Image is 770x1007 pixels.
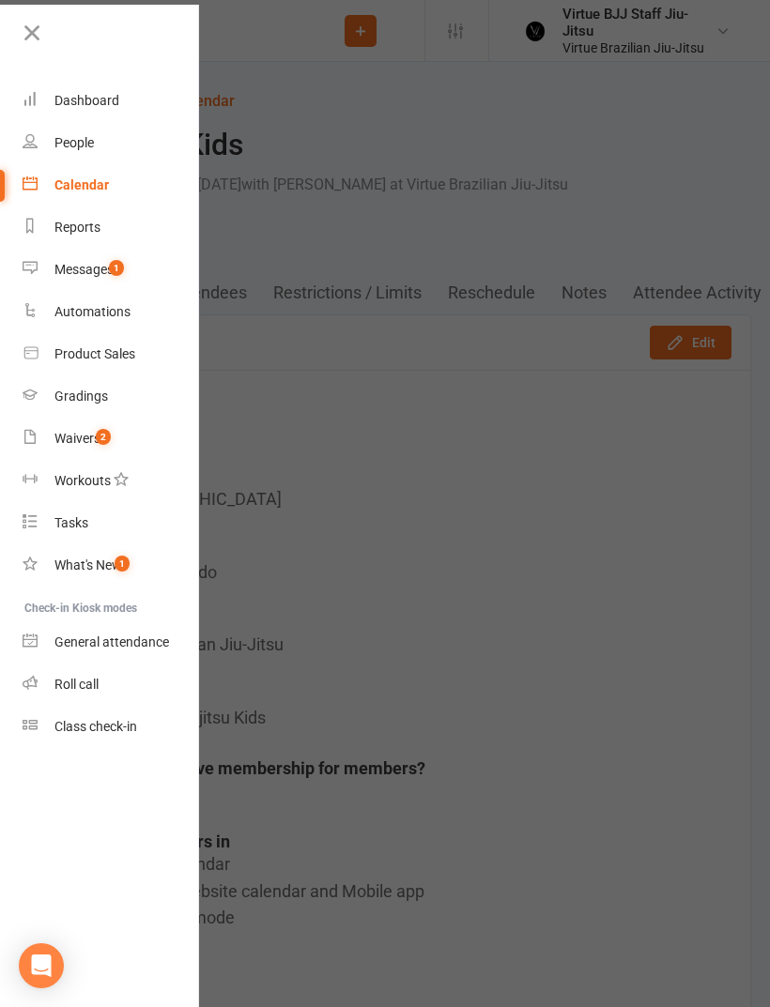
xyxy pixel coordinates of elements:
a: Class kiosk mode [23,706,200,748]
span: 1 [109,260,124,276]
div: Class check-in [54,719,137,734]
a: Workouts [23,460,200,502]
div: People [54,135,94,150]
a: Gradings [23,375,200,418]
div: Automations [54,304,131,319]
div: General attendance [54,634,169,649]
a: Calendar [23,164,200,206]
div: Open Intercom Messenger [19,943,64,988]
span: 2 [96,429,111,445]
a: Automations [23,291,200,333]
div: Gradings [54,389,108,404]
div: Waivers [54,431,100,446]
a: People [23,122,200,164]
a: What's New1 [23,544,200,587]
a: Dashboard [23,80,200,122]
a: Waivers 2 [23,418,200,460]
a: Messages 1 [23,249,200,291]
span: 1 [115,556,130,572]
div: Dashboard [54,93,119,108]
div: Product Sales [54,346,135,361]
a: Reports [23,206,200,249]
a: General attendance kiosk mode [23,621,200,664]
a: Roll call [23,664,200,706]
div: Calendar [54,177,109,192]
div: Workouts [54,473,111,488]
a: Tasks [23,502,200,544]
div: Messages [54,262,114,277]
div: Reports [54,220,100,235]
div: Tasks [54,515,88,530]
div: What's New [54,557,122,572]
a: Product Sales [23,333,200,375]
div: Roll call [54,677,99,692]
